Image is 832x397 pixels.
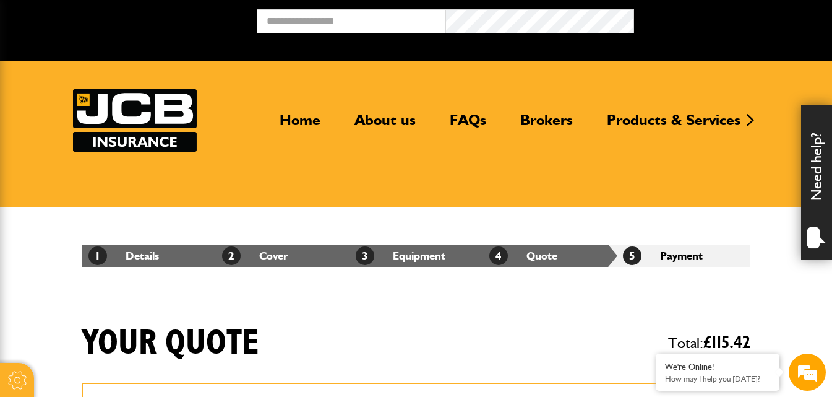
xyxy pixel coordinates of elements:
span: 2 [222,246,241,265]
div: Need help? [801,105,832,260]
a: 2Cover [222,249,288,262]
span: 1 [88,246,107,265]
a: 1Details [88,249,159,262]
h1: Your quote [82,323,259,364]
a: JCB Insurance Services [73,89,197,152]
li: Quote [483,245,617,267]
span: Total: [668,329,750,357]
a: Products & Services [598,111,750,139]
span: 5 [623,246,641,265]
li: Payment [617,245,750,267]
p: How may I help you today? [665,374,770,383]
a: Brokers [511,111,582,139]
a: FAQs [440,111,495,139]
a: 3Equipment [356,249,445,262]
span: 3 [356,246,374,265]
div: We're Online! [665,362,770,372]
button: Broker Login [634,9,823,28]
span: £ [703,334,750,352]
img: JCB Insurance Services logo [73,89,197,152]
a: About us [345,111,425,139]
span: 4 [489,246,508,265]
a: Home [270,111,330,139]
span: 115.42 [711,334,750,352]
